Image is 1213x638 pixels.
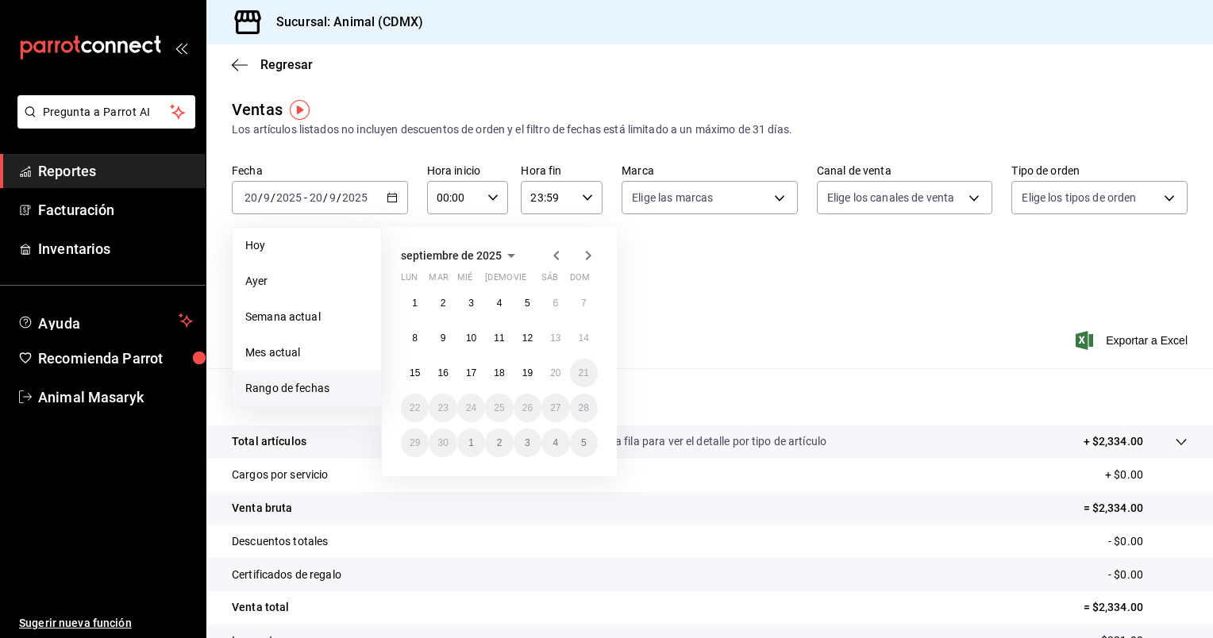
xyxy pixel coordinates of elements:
button: 13 de septiembre de 2025 [541,324,569,352]
span: Mes actual [245,344,368,361]
button: 26 de septiembre de 2025 [514,394,541,422]
span: / [271,191,275,204]
abbr: 10 de septiembre de 2025 [466,332,476,344]
span: / [258,191,263,204]
button: 23 de septiembre de 2025 [429,394,456,422]
span: Recomienda Parrot [38,348,193,369]
div: Ventas [232,98,283,121]
abbr: 23 de septiembre de 2025 [437,402,448,413]
abbr: jueves [485,272,579,289]
span: Pregunta a Parrot AI [43,104,171,121]
span: Elige las marcas [632,190,713,206]
abbr: 17 de septiembre de 2025 [466,367,476,379]
abbr: lunes [401,272,418,289]
div: Los artículos listados no incluyen descuentos de orden y el filtro de fechas está limitado a un m... [232,121,1188,138]
button: 21 de septiembre de 2025 [570,359,598,387]
p: + $0.00 [1105,467,1188,483]
abbr: 5 de septiembre de 2025 [525,298,530,309]
input: ---- [341,191,368,204]
abbr: 24 de septiembre de 2025 [466,402,476,413]
abbr: 12 de septiembre de 2025 [522,332,533,344]
p: + $2,334.00 [1084,433,1143,450]
label: Hora fin [521,165,603,176]
abbr: 1 de octubre de 2025 [468,437,474,448]
input: -- [309,191,323,204]
abbr: sábado [541,272,558,289]
button: 18 de septiembre de 2025 [485,359,513,387]
button: 1 de septiembre de 2025 [401,289,429,317]
button: 11 de septiembre de 2025 [485,324,513,352]
abbr: 9 de septiembre de 2025 [441,332,446,344]
abbr: 4 de septiembre de 2025 [497,298,503,309]
button: 19 de septiembre de 2025 [514,359,541,387]
span: septiembre de 2025 [401,249,502,262]
button: 24 de septiembre de 2025 [457,394,485,422]
span: Animal Masaryk [38,386,193,408]
abbr: 21 de septiembre de 2025 [579,367,589,379]
span: Elige los canales de venta [827,190,954,206]
abbr: 5 de octubre de 2025 [581,437,587,448]
input: -- [244,191,258,204]
button: 15 de septiembre de 2025 [401,359,429,387]
input: -- [263,191,271,204]
button: 14 de septiembre de 2025 [570,324,598,352]
img: Tooltip marker [290,100,310,120]
p: Resumen [232,387,1188,406]
abbr: martes [429,272,448,289]
span: Ayuda [38,311,172,330]
input: ---- [275,191,302,204]
button: Exportar a Excel [1079,331,1188,350]
p: Certificados de regalo [232,567,341,583]
abbr: 8 de septiembre de 2025 [412,332,418,344]
button: 28 de septiembre de 2025 [570,394,598,422]
abbr: 2 de octubre de 2025 [497,437,503,448]
abbr: 2 de septiembre de 2025 [441,298,446,309]
button: 4 de octubre de 2025 [541,429,569,457]
button: 20 de septiembre de 2025 [541,359,569,387]
abbr: 20 de septiembre de 2025 [550,367,560,379]
p: Total artículos [232,433,306,450]
span: / [337,191,341,204]
abbr: 28 de septiembre de 2025 [579,402,589,413]
input: -- [329,191,337,204]
button: 27 de septiembre de 2025 [541,394,569,422]
p: Venta bruta [232,500,292,517]
button: 29 de septiembre de 2025 [401,429,429,457]
abbr: 29 de septiembre de 2025 [410,437,420,448]
span: - [304,191,307,204]
abbr: domingo [570,272,590,289]
button: 9 de septiembre de 2025 [429,324,456,352]
abbr: 15 de septiembre de 2025 [410,367,420,379]
a: Pregunta a Parrot AI [11,115,195,132]
button: 30 de septiembre de 2025 [429,429,456,457]
span: Reportes [38,160,193,182]
button: 5 de septiembre de 2025 [514,289,541,317]
span: Hoy [245,237,368,254]
span: Facturación [38,199,193,221]
button: Pregunta a Parrot AI [17,95,195,129]
p: Descuentos totales [232,533,328,550]
abbr: 22 de septiembre de 2025 [410,402,420,413]
button: open_drawer_menu [175,41,187,54]
abbr: miércoles [457,272,472,289]
button: 2 de octubre de 2025 [485,429,513,457]
span: Inventarios [38,238,193,259]
button: 5 de octubre de 2025 [570,429,598,457]
p: = $2,334.00 [1084,500,1188,517]
button: 6 de septiembre de 2025 [541,289,569,317]
span: Rango de fechas [245,380,368,397]
abbr: 27 de septiembre de 2025 [550,402,560,413]
abbr: 30 de septiembre de 2025 [437,437,448,448]
label: Marca [622,165,798,176]
button: 4 de septiembre de 2025 [485,289,513,317]
abbr: 19 de septiembre de 2025 [522,367,533,379]
p: = $2,334.00 [1084,599,1188,616]
abbr: 6 de septiembre de 2025 [553,298,558,309]
button: 7 de septiembre de 2025 [570,289,598,317]
button: 22 de septiembre de 2025 [401,394,429,422]
abbr: 3 de octubre de 2025 [525,437,530,448]
p: - $0.00 [1108,533,1188,550]
button: 16 de septiembre de 2025 [429,359,456,387]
